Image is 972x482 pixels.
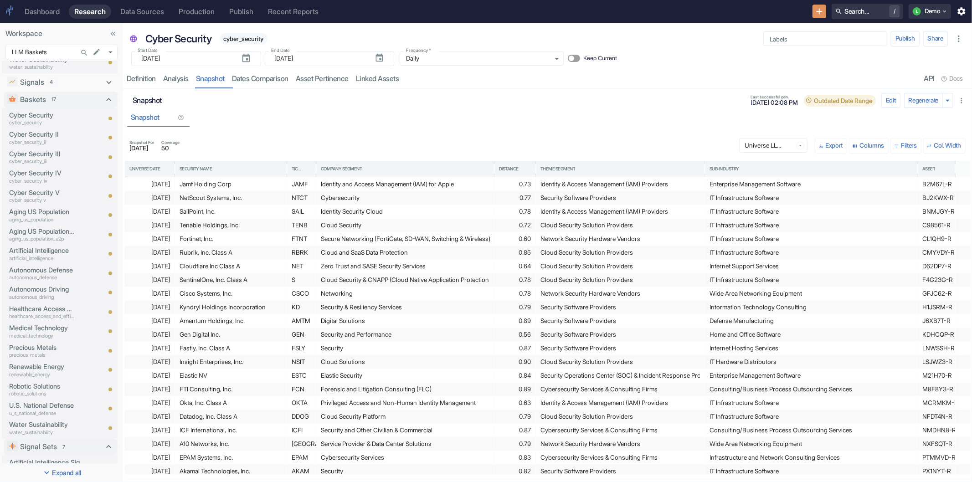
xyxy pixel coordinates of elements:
[9,246,75,256] p: Artificial Intelligence
[9,138,75,146] p: cyber_security_ii
[129,205,170,218] div: [DATE]
[540,178,700,191] div: Identity & Access Management (IAM) Providers
[292,70,352,88] a: Asset Pertinence
[9,293,75,301] p: autonomous_driving
[131,113,159,122] div: Snapshot
[129,166,160,172] div: Universe Date
[4,92,118,108] div: Baskets17
[499,342,531,355] div: 0.87
[9,265,75,275] p: Autonomous Defense
[710,424,913,437] div: Consulting/Business Process Outsourcing Services
[519,165,527,173] button: Sort
[78,46,91,59] button: Search in Workspace...
[321,246,489,259] div: Cloud and SaaS Data Protection
[540,355,700,369] div: Cloud Security Solution Providers
[9,457,87,467] p: Artificial Intelligence Signals
[321,232,489,246] div: Secure Networking (FortiGate, SD-WAN, Switching & Wireless)
[352,70,403,88] a: Linked Assets
[180,314,282,328] div: Amentum Holdings, Inc.
[922,166,936,172] div: Asset
[499,287,531,300] div: 0.78
[881,93,900,108] button: config
[9,457,87,474] a: Artificial Intelligence Signalsartificial_intelligence_signals
[913,7,921,15] div: L
[9,420,75,436] a: Water Sustainabilitywater_sustainability
[129,369,170,382] div: [DATE]
[321,273,489,287] div: Cloud Security & CNAPP (Cloud Native Application Protection Platform)
[180,246,282,259] div: Rubrik, Inc. Class A
[321,314,489,328] div: Digital Solutions
[9,400,75,410] p: U.S. National Defense
[25,7,60,16] div: Dashboard
[540,369,700,382] div: Security Operations Center (SOC) & Incident Response Providers
[268,7,319,16] div: Recent Reports
[710,383,913,396] div: Consulting/Business Process Outsourcing Services
[540,287,700,300] div: Network Security Hardware Vendors
[904,93,943,108] button: Regenerate
[180,232,282,246] div: Fortinet, Inc.
[129,246,170,259] div: [DATE]
[129,273,170,287] div: [DATE]
[922,424,951,437] div: NMDHN8-R
[292,396,311,410] div: OKTA
[120,7,164,16] div: Data Sources
[321,191,489,205] div: Cybersecurity
[9,284,75,301] a: Autonomous Drivingautonomous_driving
[129,396,170,410] div: [DATE]
[540,328,700,341] div: Security Software Providers
[9,362,75,378] a: Renewable Energyrenewable_energy
[129,342,170,355] div: [DATE]
[9,129,75,146] a: Cyber Security IIcyber_security_ii
[815,138,847,154] button: Export
[540,424,700,437] div: Cybersecurity Services & Consulting Firms
[321,342,489,355] div: Security
[540,301,700,314] div: Security Software Providers
[129,328,170,341] div: [DATE]
[292,166,303,172] div: Ticker
[751,100,798,106] span: [DATE] 02:08 PM
[220,35,267,42] span: cyber_security
[5,28,118,39] p: Workspace
[540,232,700,246] div: Network Security Hardware Vendors
[321,287,489,300] div: Networking
[129,191,170,205] div: [DATE]
[159,70,192,88] a: analysis
[540,342,700,355] div: Security Software Providers
[499,355,531,369] div: 0.90
[922,260,951,273] div: D62DP7-R
[292,424,311,437] div: ICFI
[499,246,531,259] div: 0.85
[129,410,170,423] div: [DATE]
[922,301,951,314] div: H1JSRM-R
[180,355,282,369] div: Insight Enterprises, Inc.
[2,465,121,480] button: Expand all
[710,314,913,328] div: Defense Manufacturing
[710,205,913,218] div: IT Infrastructure Software
[9,168,75,185] a: Cyber Security IVcyber_security_iv
[540,205,700,218] div: Identity & Access Management (IAM) Providers
[321,166,362,172] div: Company Segment
[540,260,700,273] div: Cloud Security Solution Providers
[923,31,948,46] button: Share
[129,355,170,369] div: [DATE]
[499,396,531,410] div: 0.63
[9,226,75,243] a: Aging US Population | E2Paging_us_population_e2p
[922,410,951,423] div: NFDT4N-R
[47,78,57,86] span: 4
[9,196,75,204] p: cyber_security_v
[224,5,259,19] a: Publish
[292,178,311,191] div: JAMF
[922,273,951,287] div: F4G23G-R
[832,4,903,19] button: Search.../
[890,138,921,154] button: Show filters
[400,51,563,66] div: Daily
[710,273,913,287] div: IT Infrastructure Software
[129,232,170,246] div: [DATE]
[499,383,531,396] div: 0.89
[406,47,431,54] label: Frequency
[321,369,489,382] div: Elastic Security
[321,383,489,396] div: Forensic and Litigation Consulting (FLC)
[129,383,170,396] div: [DATE]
